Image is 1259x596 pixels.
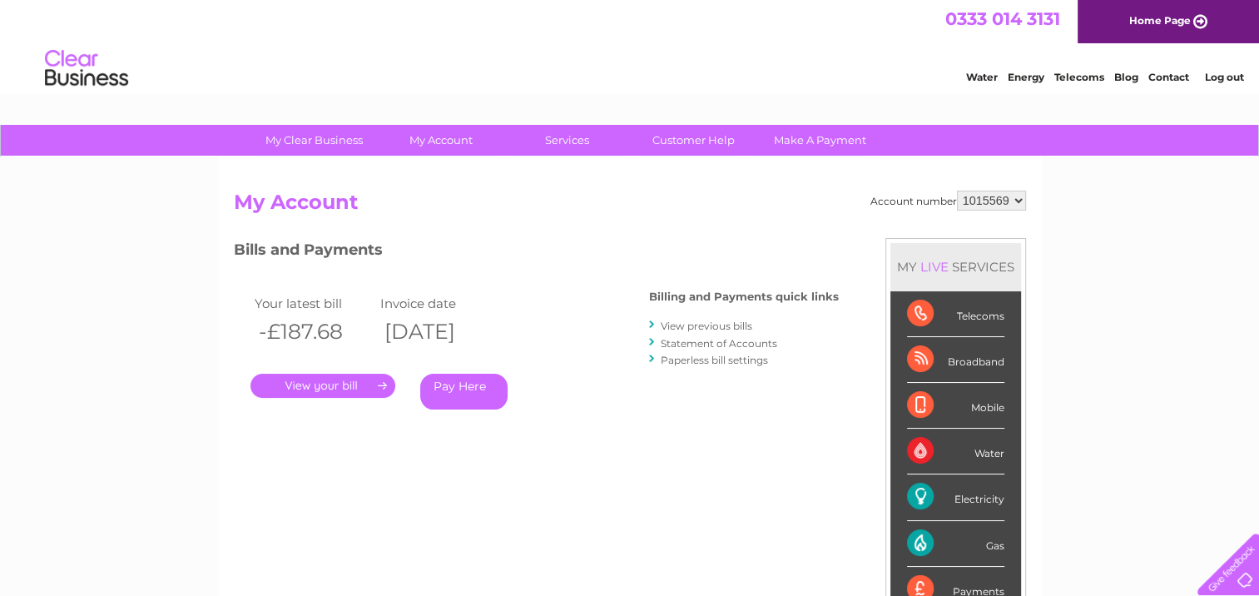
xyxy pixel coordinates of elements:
div: MY SERVICES [890,243,1021,291]
a: . [250,374,395,398]
a: Services [498,125,636,156]
a: Pay Here [420,374,508,410]
a: View previous bills [661,320,752,332]
div: Water [907,429,1004,474]
div: LIVE [917,259,952,275]
a: My Clear Business [245,125,383,156]
h4: Billing and Payments quick links [649,291,839,303]
div: Broadband [907,337,1004,383]
a: My Account [372,125,509,156]
a: Log out [1204,71,1243,83]
a: Blog [1114,71,1138,83]
div: Mobile [907,383,1004,429]
a: Contact [1148,71,1189,83]
a: Energy [1008,71,1044,83]
h2: My Account [234,191,1026,222]
a: Paperless bill settings [661,354,768,366]
th: -£187.68 [250,315,376,349]
div: Clear Business is a trading name of Verastar Limited (registered in [GEOGRAPHIC_DATA] No. 3667643... [237,9,1024,81]
img: logo.png [44,43,129,94]
th: [DATE] [376,315,502,349]
a: Telecoms [1054,71,1104,83]
div: Account number [870,191,1026,211]
div: Gas [907,521,1004,567]
td: Your latest bill [250,292,376,315]
a: 0333 014 3131 [945,8,1060,29]
div: Electricity [907,474,1004,520]
a: Make A Payment [751,125,889,156]
a: Customer Help [625,125,762,156]
a: Water [966,71,998,83]
a: Statement of Accounts [661,337,777,350]
div: Telecoms [907,291,1004,337]
h3: Bills and Payments [234,238,839,267]
td: Invoice date [376,292,502,315]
